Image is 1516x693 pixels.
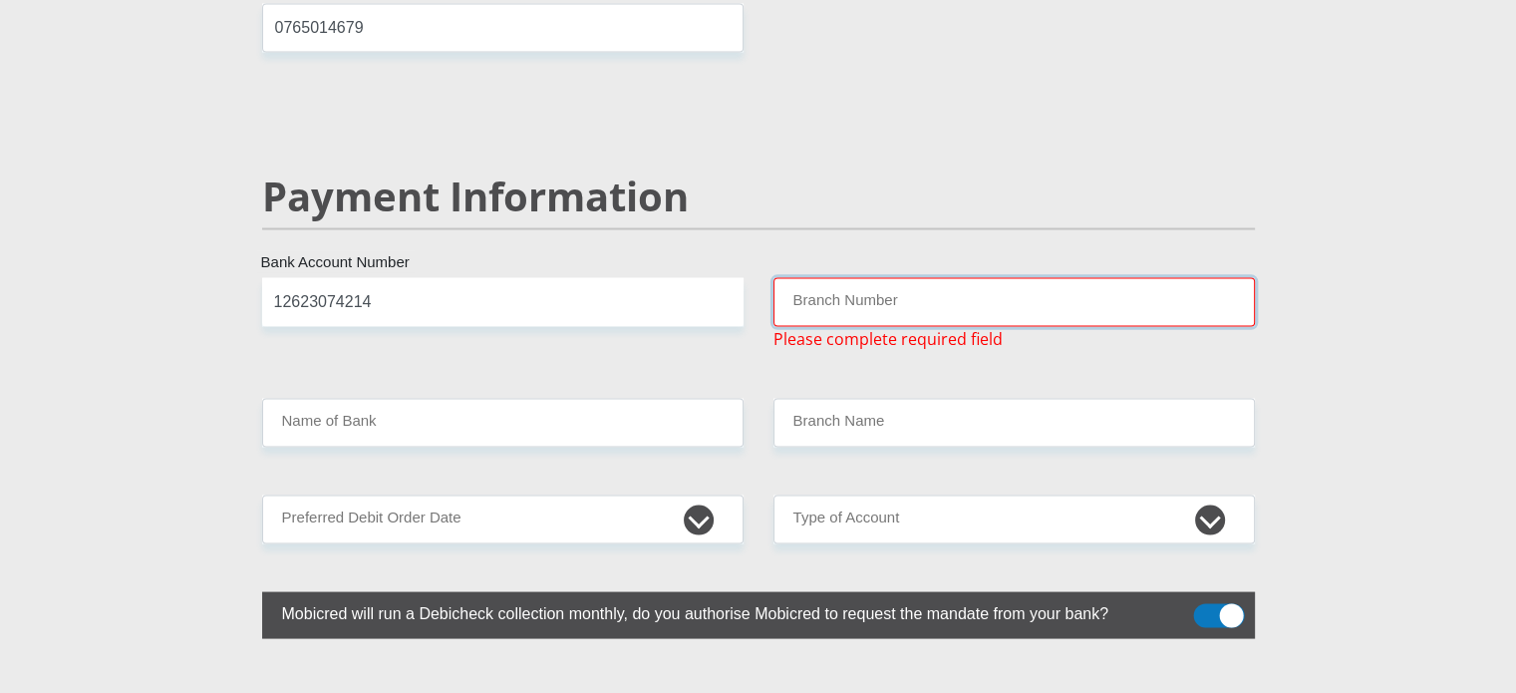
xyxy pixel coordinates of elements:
[262,172,1255,219] h2: Payment Information
[773,277,1255,326] input: Branch Number
[262,398,744,447] input: Name of Bank
[773,398,1255,447] input: Branch Name
[773,326,1003,350] span: Please complete required field
[262,591,1155,630] label: Mobicred will run a Debicheck collection monthly, do you authorise Mobicred to request the mandat...
[262,277,744,326] input: Bank Account Number
[262,3,744,52] input: Mobile Number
